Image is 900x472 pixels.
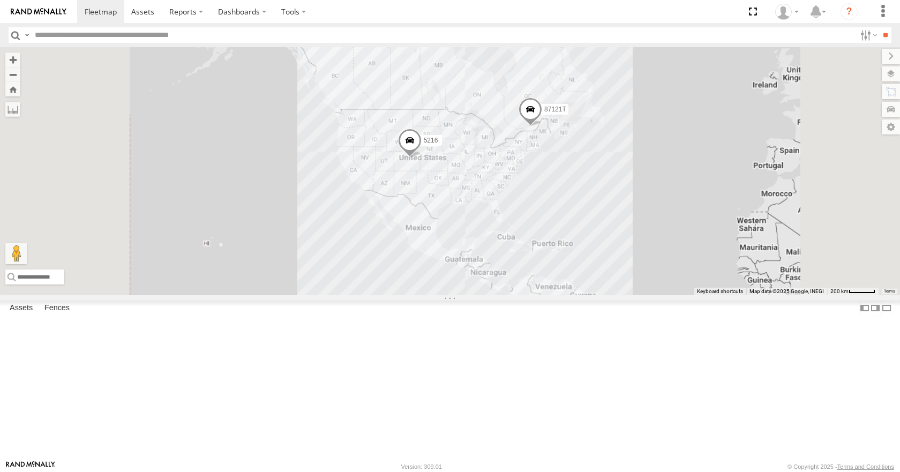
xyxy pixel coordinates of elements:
[5,82,20,96] button: Zoom Home
[749,288,824,294] span: Map data ©2025 Google, INEGI
[22,27,31,43] label: Search Query
[870,301,881,316] label: Dock Summary Table to the Right
[401,463,442,470] div: Version: 309.01
[787,463,894,470] div: © Copyright 2025 -
[881,301,892,316] label: Hide Summary Table
[4,301,38,316] label: Assets
[856,27,879,43] label: Search Filter Options
[11,8,66,16] img: rand-logo.svg
[424,137,438,144] span: 5216
[39,301,75,316] label: Fences
[5,102,20,117] label: Measure
[697,288,743,295] button: Keyboard shortcuts
[859,301,870,316] label: Dock Summary Table to the Left
[771,4,802,20] div: Jeff Vanhorn
[5,67,20,82] button: Zoom out
[5,53,20,67] button: Zoom in
[6,461,55,472] a: Visit our Website
[884,289,895,293] a: Terms (opens in new tab)
[544,106,566,114] span: 87121T
[841,3,858,20] i: ?
[827,288,879,295] button: Map Scale: 200 km per 46 pixels
[837,463,894,470] a: Terms and Conditions
[5,243,27,264] button: Drag Pegman onto the map to open Street View
[882,119,900,134] label: Map Settings
[830,288,849,294] span: 200 km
